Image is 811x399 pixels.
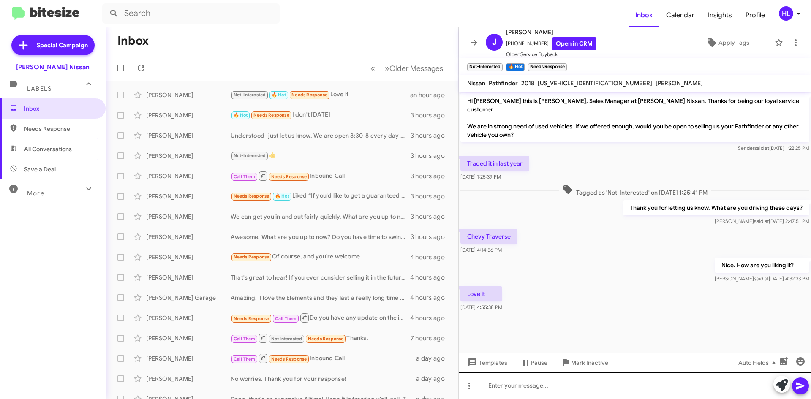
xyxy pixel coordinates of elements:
[291,92,327,98] span: Needs Response
[411,111,452,119] div: 3 hours ago
[234,254,269,260] span: Needs Response
[271,336,302,342] span: Not Interested
[738,355,779,370] span: Auto Fields
[234,356,256,362] span: Call Them
[467,79,485,87] span: Nissan
[410,273,452,282] div: 4 hours ago
[102,3,280,24] input: Search
[460,229,517,244] p: Chevy Traverse
[411,192,452,201] div: 3 hours ago
[146,293,231,302] div: [PERSON_NAME] Garage
[715,218,809,224] span: [PERSON_NAME] [DATE] 2:47:51 PM
[234,316,269,321] span: Needs Response
[231,312,410,323] div: Do you have any update on the issue in the car?
[552,37,596,50] a: Open in CRM
[146,172,231,180] div: [PERSON_NAME]
[623,200,809,215] p: Thank you for letting us know. What are you driving these days?
[659,3,701,27] a: Calendar
[514,355,554,370] button: Pause
[234,112,248,118] span: 🔥 Hot
[467,63,503,71] small: Not-Interested
[146,212,231,221] div: [PERSON_NAME]
[231,110,411,120] div: I don't [DATE]
[571,355,608,370] span: Mark Inactive
[146,152,231,160] div: [PERSON_NAME]
[275,193,289,199] span: 🔥 Hot
[416,354,452,363] div: a day ago
[231,131,411,140] div: Understood- just let us know. We are open 8:30-8 every day during the week and 9-7 [DATE]. Just l...
[24,145,72,153] span: All Conversations
[146,111,231,119] div: [PERSON_NAME]
[684,35,770,50] button: Apply Tags
[528,63,567,71] small: Needs Response
[701,3,739,27] a: Insights
[380,60,448,77] button: Next
[718,35,749,50] span: Apply Tags
[460,286,502,301] p: Love it
[37,41,88,49] span: Special Campaign
[410,314,452,322] div: 4 hours ago
[779,6,793,21] div: HL
[366,60,448,77] nav: Page navigation example
[365,60,380,77] button: Previous
[234,336,256,342] span: Call Them
[234,193,269,199] span: Needs Response
[754,275,769,282] span: said at
[231,171,411,181] div: Inbound Call
[11,35,95,55] a: Special Campaign
[27,190,44,197] span: More
[492,35,497,49] span: J
[231,353,416,364] div: Inbound Call
[465,355,507,370] span: Templates
[146,131,231,140] div: [PERSON_NAME]
[24,104,96,113] span: Inbox
[146,334,231,342] div: [PERSON_NAME]
[146,233,231,241] div: [PERSON_NAME]
[24,125,96,133] span: Needs Response
[16,63,90,71] div: [PERSON_NAME] Nissan
[411,172,452,180] div: 3 hours ago
[253,112,289,118] span: Needs Response
[231,293,410,302] div: Amazing! I love the Elements and they last a really long time - how many miles on your now? Have ...
[275,316,297,321] span: Call Them
[146,91,231,99] div: [PERSON_NAME]
[231,90,410,100] div: Love it
[231,273,410,282] div: That's great to hear! If you ever consider selling it in the future, let us know. We would be hap...
[506,37,596,50] span: [PHONE_NUMBER]
[410,293,452,302] div: 4 hours ago
[460,93,809,142] p: Hi [PERSON_NAME] this is [PERSON_NAME], Sales Manager at [PERSON_NAME] Nissan. Thanks for being o...
[117,34,149,48] h1: Inbox
[772,6,802,21] button: HL
[411,233,452,241] div: 3 hours ago
[146,375,231,383] div: [PERSON_NAME]
[754,145,769,151] span: said at
[271,174,307,179] span: Needs Response
[146,354,231,363] div: [PERSON_NAME]
[231,375,416,383] div: No worries. Thank you for your response!
[146,253,231,261] div: [PERSON_NAME]
[370,63,375,73] span: «
[146,273,231,282] div: [PERSON_NAME]
[489,79,518,87] span: Pathfinder
[410,91,452,99] div: an hour ago
[506,50,596,59] span: Older Service Buyback
[459,355,514,370] button: Templates
[231,252,410,262] div: Of course, and you're welcome.
[460,304,502,310] span: [DATE] 4:55:38 PM
[531,355,547,370] span: Pause
[231,233,411,241] div: Awesome! What are you up to now? Do you have time to swing by the dealership so we can take a loo...
[231,151,411,160] div: 👍
[715,258,809,273] p: Nice. How are you liking it?
[416,375,452,383] div: a day ago
[538,79,652,87] span: [US_VEHICLE_IDENTIFICATION_NUMBER]
[629,3,659,27] a: Inbox
[410,253,452,261] div: 4 hours ago
[739,3,772,27] a: Profile
[559,185,711,197] span: Tagged as 'Not-Interested' on [DATE] 1:25:41 PM
[715,275,809,282] span: [PERSON_NAME] [DATE] 4:32:33 PM
[385,63,389,73] span: »
[234,174,256,179] span: Call Them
